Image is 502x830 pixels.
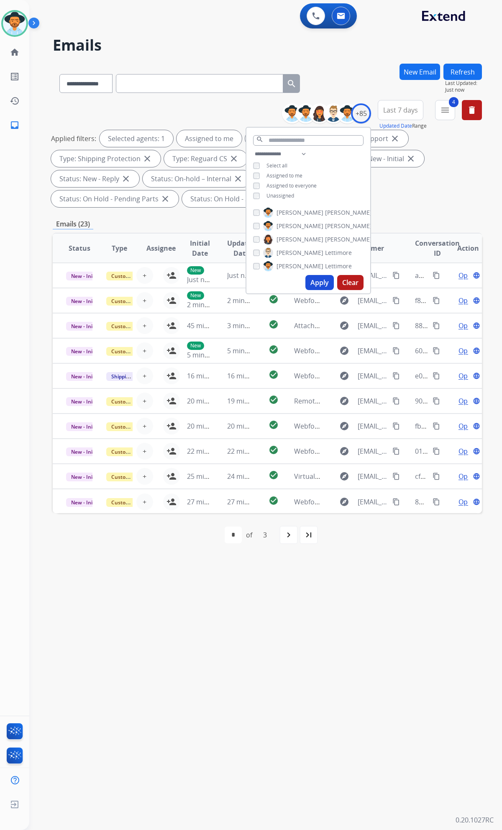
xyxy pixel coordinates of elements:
[136,342,153,359] button: +
[325,249,352,257] span: Lettimore
[458,421,476,431] span: Open
[246,530,252,540] div: of
[166,346,177,356] mat-icon: person_add
[392,498,400,506] mat-icon: content_copy
[187,300,232,309] span: 2 minutes ago
[277,262,323,270] span: [PERSON_NAME]
[53,219,93,229] p: Emails (23)
[473,498,480,506] mat-icon: language
[379,123,412,129] button: Updated Date
[160,194,170,204] mat-icon: close
[51,170,139,187] div: Status: New - Reply
[266,162,287,169] span: Select all
[136,317,153,334] button: +
[415,238,460,258] span: Conversation ID
[121,174,131,184] mat-icon: close
[325,262,352,270] span: Lettimore
[106,272,161,280] span: Customer Support
[106,473,161,481] span: Customer Support
[339,346,349,356] mat-icon: explore
[187,421,236,431] span: 20 minutes ago
[136,418,153,434] button: +
[351,103,371,123] div: +85
[245,130,299,147] div: Unassigned
[269,319,279,329] mat-icon: check_circle
[227,238,256,258] span: Updated Date
[458,396,476,406] span: Open
[227,447,276,456] span: 22 minutes ago
[294,296,484,305] span: Webform from [EMAIL_ADDRESS][DOMAIN_NAME] on [DATE]
[392,447,400,455] mat-icon: content_copy
[433,347,440,355] mat-icon: content_copy
[358,270,387,280] span: [EMAIL_ADDRESS][DOMAIN_NAME]
[269,294,279,304] mat-icon: check_circle
[445,87,482,93] span: Just now
[266,192,294,199] span: Unassigned
[390,134,400,144] mat-icon: close
[305,275,334,290] button: Apply
[142,154,152,164] mat-icon: close
[143,296,146,306] span: +
[473,297,480,304] mat-icon: language
[166,371,177,381] mat-icon: person_add
[136,443,153,460] button: +
[339,296,349,306] mat-icon: explore
[69,243,90,253] span: Status
[392,422,400,430] mat-icon: content_copy
[473,397,480,405] mat-icon: language
[325,235,372,244] span: [PERSON_NAME]
[166,446,177,456] mat-icon: person_add
[187,497,236,506] span: 27 minutes ago
[433,322,440,329] mat-icon: content_copy
[187,238,213,258] span: Initial Date
[473,372,480,380] mat-icon: language
[433,473,440,480] mat-icon: content_copy
[277,222,323,230] span: [PERSON_NAME]
[440,105,450,115] mat-icon: menu
[433,272,440,279] mat-icon: content_copy
[187,472,236,481] span: 25 minutes ago
[66,272,105,280] span: New - Initial
[458,497,476,507] span: Open
[339,421,349,431] mat-icon: explore
[392,397,400,405] mat-icon: content_copy
[106,322,161,331] span: Customer Support
[269,496,279,506] mat-icon: check_circle
[294,396,424,406] span: Remote Massager Issue – Video Attached
[392,347,400,355] mat-icon: content_copy
[458,321,476,331] span: Open
[166,471,177,481] mat-icon: person_add
[269,420,279,430] mat-icon: check_circle
[187,275,214,284] span: Just now
[383,108,418,112] span: Last 7 days
[442,234,482,263] th: Action
[287,79,297,89] mat-icon: search
[143,371,146,381] span: +
[269,370,279,380] mat-icon: check_circle
[269,344,279,355] mat-icon: check_circle
[337,275,364,290] button: Clear
[10,47,20,57] mat-icon: home
[3,12,26,35] img: avatar
[433,397,440,405] mat-icon: content_copy
[166,396,177,406] mat-icon: person_add
[325,208,372,217] span: [PERSON_NAME]
[406,154,416,164] mat-icon: close
[66,297,105,306] span: New - Initial
[106,372,164,381] span: Shipping Protection
[458,296,476,306] span: Open
[339,471,349,481] mat-icon: explore
[66,498,105,507] span: New - Initial
[256,136,264,143] mat-icon: search
[136,367,153,384] button: +
[166,321,177,331] mat-icon: person_add
[473,347,480,355] mat-icon: language
[392,297,400,304] mat-icon: content_copy
[379,122,427,129] span: Range
[449,97,458,107] span: 4
[458,371,476,381] span: Open
[339,321,349,331] mat-icon: explore
[187,371,236,380] span: 16 minutes ago
[294,447,484,456] span: Webform from [EMAIL_ADDRESS][DOMAIN_NAME] on [DATE]
[294,421,484,431] span: Webform from [EMAIL_ADDRESS][DOMAIN_NAME] on [DATE]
